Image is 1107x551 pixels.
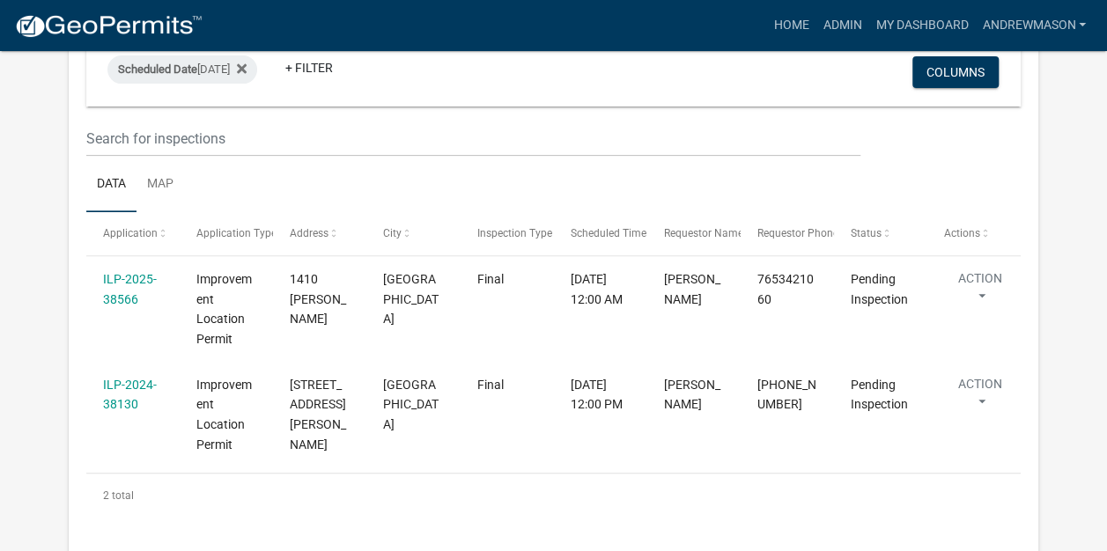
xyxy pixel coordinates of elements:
span: Requestor Name [664,227,743,239]
a: AndrewMason [975,9,1093,42]
a: Map [137,157,184,213]
span: Actions [944,227,980,239]
span: Pending Inspection [851,378,908,412]
button: Action [944,269,1016,313]
button: Columns [912,56,999,88]
datatable-header-cell: Application [86,212,180,254]
span: Pending Inspection [851,272,908,306]
datatable-header-cell: Actions [927,212,1021,254]
a: My Dashboard [868,9,975,42]
span: City [383,227,402,239]
span: 1410 JENNIFER LN [290,272,346,327]
div: 2 total [86,474,1021,518]
span: Scheduled Time [571,227,646,239]
span: Application Type [196,227,277,239]
a: Home [766,9,815,42]
span: 6450 W CORLETT LN [290,378,346,452]
a: Data [86,157,137,213]
span: Improvement Location Permit [196,272,252,346]
button: Action [944,375,1016,419]
span: Final [476,272,503,286]
div: [DATE] [107,55,257,84]
span: MARTINSVILLE [383,378,439,432]
datatable-header-cell: Inspection Type [460,212,553,254]
span: Inspection Type [476,227,551,239]
datatable-header-cell: Address [273,212,366,254]
input: Search for inspections [86,121,860,157]
span: Paige Mcgraw [664,378,720,412]
datatable-header-cell: Scheduled Time [553,212,646,254]
datatable-header-cell: Requestor Name [646,212,740,254]
a: Admin [815,9,868,42]
a: ILP-2024-38130 [103,378,157,412]
span: Final [476,378,503,392]
span: Laurie Parson [664,272,720,306]
span: Requestor Phone [757,227,838,239]
span: Application [103,227,158,239]
datatable-header-cell: City [366,212,460,254]
span: 09/05/2025, 12:00 PM [571,378,623,412]
datatable-header-cell: Application Type [180,212,273,254]
a: ILP-2025-38566 [103,272,157,306]
datatable-header-cell: Status [834,212,927,254]
span: Scheduled Date [118,62,197,76]
span: Address [290,227,328,239]
span: 317-412-1995 [757,378,816,412]
span: Status [851,227,882,239]
datatable-header-cell: Requestor Phone [741,212,834,254]
span: 09/05/2025, 12:00 AM [571,272,623,306]
a: + Filter [271,52,347,84]
span: MARTINSVILLE [383,272,439,327]
span: 7653421060 [757,272,814,306]
span: Improvement Location Permit [196,378,252,452]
